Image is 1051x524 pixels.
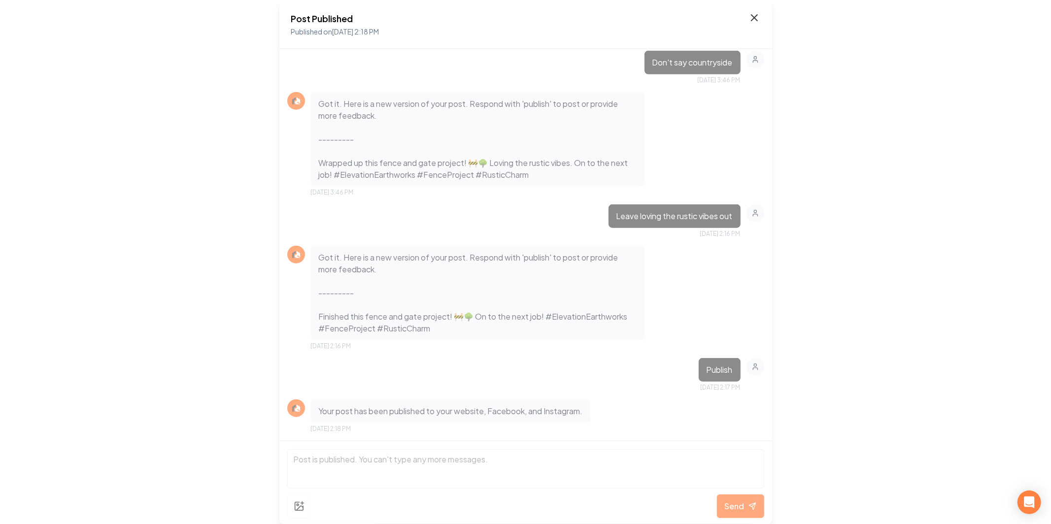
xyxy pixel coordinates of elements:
img: Rebolt Logo [290,249,302,261]
span: Published on [DATE] 2:18 PM [291,27,379,36]
img: Rebolt Logo [290,95,302,107]
h2: Post Published [291,12,379,26]
img: Rebolt Logo [290,402,302,414]
span: [DATE] 3:46 PM [698,76,741,84]
p: Publish [707,364,733,376]
p: Leave loving the rustic vibes out [616,210,733,222]
span: [DATE] 2:17 PM [701,384,741,392]
span: [DATE] 3:46 PM [311,189,354,196]
p: Don't say countryside [652,57,733,68]
span: [DATE] 2:18 PM [311,425,351,433]
span: [DATE] 2:16 PM [700,230,741,238]
p: Your post has been published to your website, Facebook, and Instagram. [319,405,583,417]
span: [DATE] 2:16 PM [311,342,351,350]
p: Got it. Here is a new version of your post. Respond with 'publish' to post or provide more feedba... [319,252,637,334]
div: Open Intercom Messenger [1017,491,1041,514]
p: Got it. Here is a new version of your post. Respond with 'publish' to post or provide more feedba... [319,98,637,181]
